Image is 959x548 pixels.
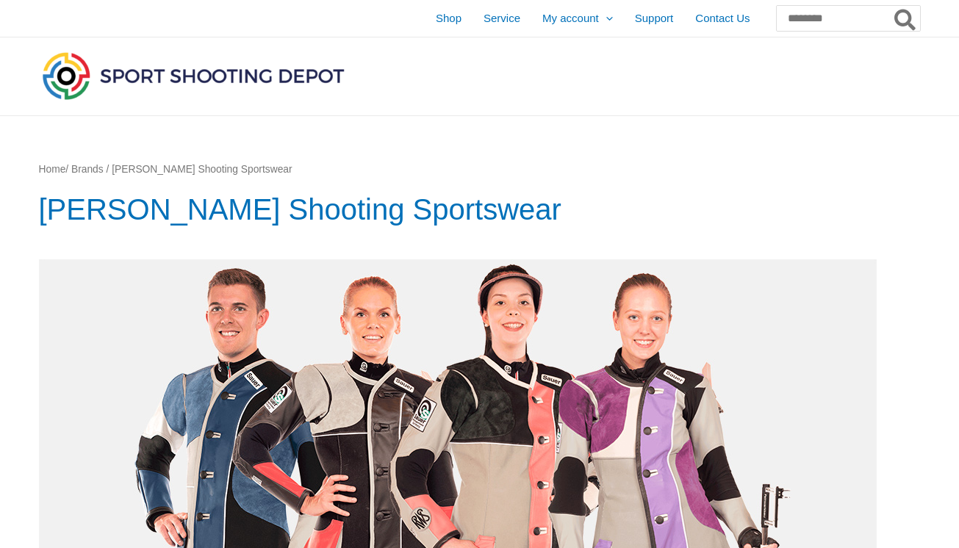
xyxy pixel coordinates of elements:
[891,6,920,31] button: Search
[39,164,66,175] a: Home
[39,160,921,179] nav: Breadcrumb
[39,189,921,230] h1: [PERSON_NAME] Shooting Sportswear
[39,48,348,103] img: Sport Shooting Depot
